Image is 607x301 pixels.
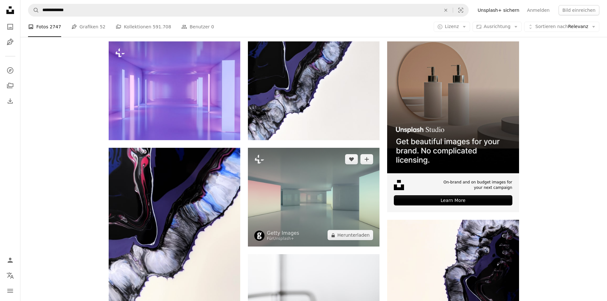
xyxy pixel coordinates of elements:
a: Fotos [4,20,17,33]
button: Bild einreichen [559,5,599,15]
a: On-brand and on budget images for your next campaignLearn More [387,41,519,212]
button: Ausrichtung [473,22,522,32]
a: Entdecken [4,64,17,77]
img: file-1631678316303-ed18b8b5cb9cimage [394,180,404,190]
button: Menü [4,284,17,297]
a: Unsplash+ sichern [474,5,523,15]
div: Für [267,236,299,241]
span: Lizenz [445,24,459,29]
a: Kollektionen 591.708 [116,17,171,37]
button: Unsplash suchen [28,4,39,16]
button: Zu Kollektion hinzufügen [360,154,373,164]
form: Finden Sie Bildmaterial auf der ganzen Webseite [28,4,469,17]
button: Herunterladen [328,230,373,240]
span: On-brand and on budget images for your next campaign [440,180,512,190]
img: Zum Profil von Getty Images [254,231,264,241]
a: Kollektionen [4,79,17,92]
img: Abstrakter moderner Architekturhintergrund, leerer offener Raum. 3D-Rendering [248,148,379,247]
span: 52 [100,23,105,30]
a: Anmelden [523,5,553,15]
span: 591.708 [153,23,171,30]
a: Getty Images [267,230,299,236]
a: Startseite — Unsplash [4,4,17,18]
button: Lizenz [434,22,470,32]
a: Abstrakter moderner Architekturhintergrund, leerer offener Raum. 3D-Rendering [248,194,379,200]
button: Gefällt mir [345,154,358,164]
a: Anmelden / Registrieren [4,254,17,267]
button: Sortieren nachRelevanz [524,22,599,32]
a: Grafiken [4,36,17,48]
a: Benutzer 0 [181,17,214,37]
a: Abstrakter moderner Architekturhintergrund, leerer offener Raum. 3D-Rendering [109,88,240,94]
span: 0 [211,23,214,30]
span: Ausrichtung [484,24,510,29]
img: Abstrakter moderner Architekturhintergrund, leerer offener Raum. 3D-Rendering [109,41,240,140]
img: file-1715714113747-b8b0561c490eimage [387,41,519,173]
a: Grafiken 52 [71,17,105,37]
span: Sortieren nach [535,24,568,29]
a: Bisherige Downloads [4,95,17,107]
span: Relevanz [535,24,588,30]
div: Learn More [394,195,512,205]
button: Löschen [439,4,453,16]
a: Ein Schwarz-Weiß-Bild von Wasser und Felsen [248,88,379,94]
img: Ein Schwarz-Weiß-Bild von Wasser und Felsen [248,41,379,140]
button: Visuelle Suche [453,4,468,16]
button: Sprache [4,269,17,282]
a: Unsplash+ [273,236,294,241]
a: Ein schwarz-violettes abstraktes Gemälde an einer weißen Wand [109,233,240,239]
